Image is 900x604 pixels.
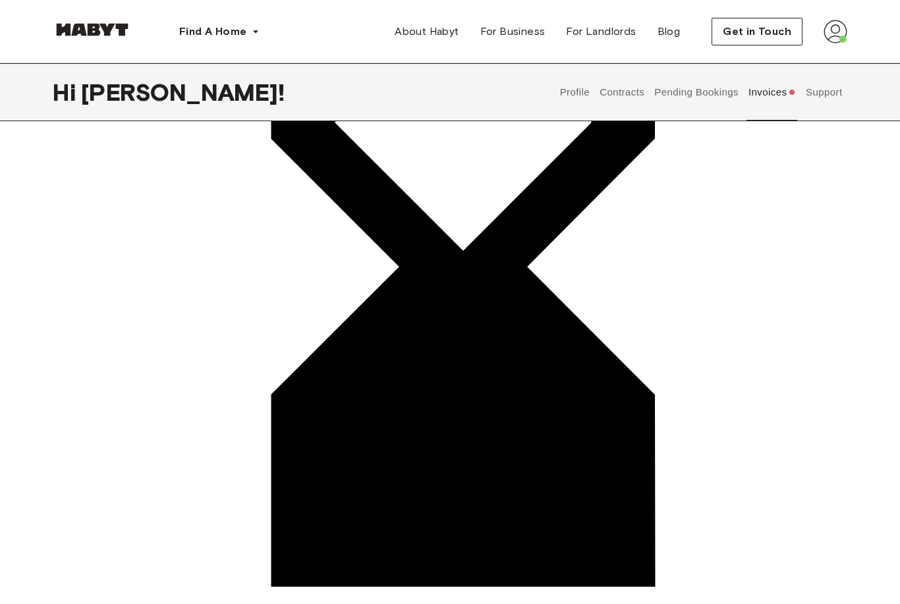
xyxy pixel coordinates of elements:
span: For Landlords [566,24,636,40]
span: Find A Home [179,24,246,40]
button: Pending Bookings [653,63,741,121]
a: For Business [470,18,556,45]
button: Find A Home [169,18,270,45]
span: For Business [480,24,546,40]
span: About Habyt [395,24,459,40]
img: Habyt [53,23,132,36]
span: Blog [658,24,681,40]
a: For Landlords [555,18,646,45]
button: Invoices [746,63,797,121]
a: About Habyt [384,18,469,45]
span: [PERSON_NAME] ! [81,78,285,106]
button: Get in Touch [712,18,802,45]
img: avatar [824,20,847,43]
a: Blog [647,18,691,45]
button: Support [804,63,844,121]
div: user profile tabs [555,63,847,121]
span: Get in Touch [723,24,791,40]
span: Hi [53,78,81,106]
button: Contracts [598,63,646,121]
button: Profile [558,63,592,121]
